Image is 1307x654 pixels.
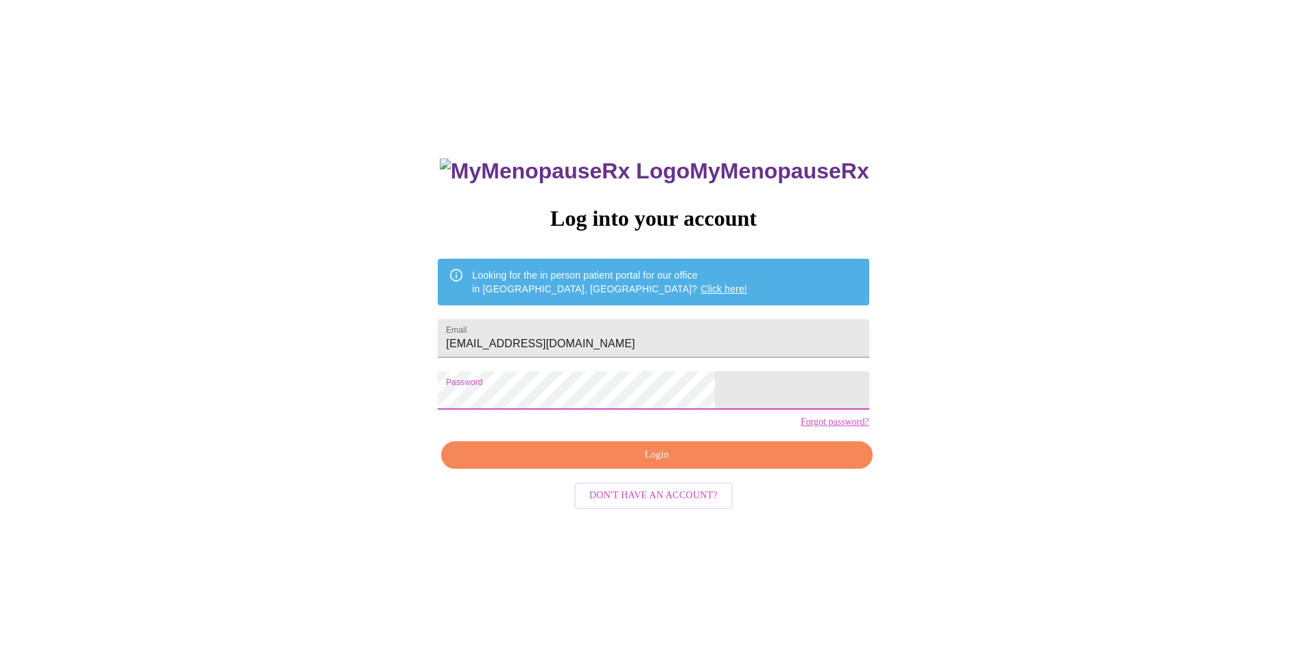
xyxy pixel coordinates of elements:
[700,283,747,294] a: Click here!
[574,482,733,509] button: Don't have an account?
[801,417,869,428] a: Forgot password?
[589,487,718,504] span: Don't have an account?
[472,263,747,301] div: Looking for the in person patient portal for our office in [GEOGRAPHIC_DATA], [GEOGRAPHIC_DATA]?
[440,159,869,184] h3: MyMenopauseRx
[441,441,872,469] button: Login
[457,447,856,464] span: Login
[440,159,690,184] img: MyMenopauseRx Logo
[438,206,869,231] h3: Log into your account
[571,489,736,500] a: Don't have an account?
